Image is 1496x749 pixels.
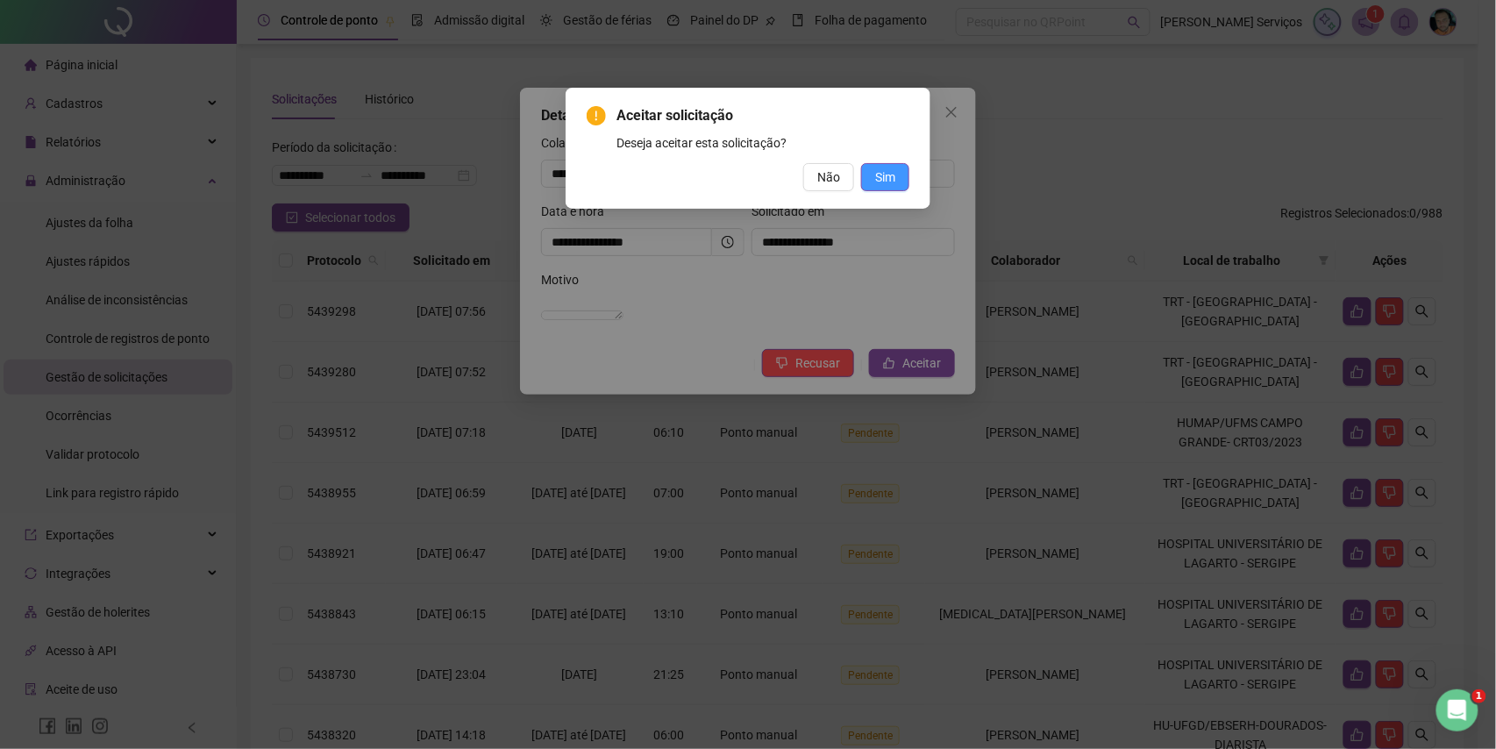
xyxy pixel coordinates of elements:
span: exclamation-circle [587,106,606,125]
iframe: Intercom live chat [1436,689,1478,731]
div: Deseja aceitar esta solicitação? [616,133,909,153]
span: Aceitar solicitação [616,105,909,126]
button: Não [803,163,854,191]
button: Sim [861,163,909,191]
span: Não [817,168,840,187]
span: Sim [875,168,895,187]
span: 1 [1472,689,1486,703]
